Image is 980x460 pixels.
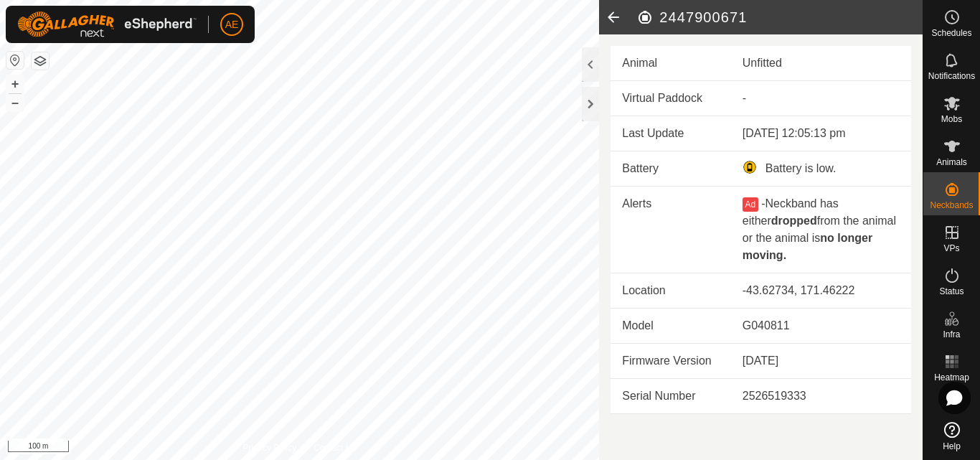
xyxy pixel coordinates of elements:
h2: 2447900671 [636,9,923,26]
td: Model [611,309,731,344]
td: Battery [611,151,731,187]
span: Notifications [928,72,975,80]
span: Heatmap [934,373,969,382]
a: Contact Us [314,441,356,454]
div: Unfitted [743,55,900,72]
div: G040811 [743,317,900,334]
button: – [6,94,24,111]
span: Neckbands [930,201,973,210]
span: VPs [943,244,959,253]
b: dropped [771,215,817,227]
td: Serial Number [611,379,731,414]
app-display-virtual-paddock-transition: - [743,92,746,104]
span: - [761,197,765,210]
span: Status [939,287,963,296]
button: Reset Map [6,52,24,69]
td: Virtual Paddock [611,81,731,116]
span: Animals [936,158,967,166]
td: Firmware Version [611,344,731,379]
div: -43.62734, 171.46222 [743,282,900,299]
span: Help [943,442,961,451]
div: 2526519333 [743,388,900,405]
button: Ad [743,197,758,212]
span: AE [225,17,239,32]
button: Map Layers [32,52,49,70]
td: Last Update [611,116,731,151]
a: Help [923,416,980,456]
td: Animal [611,46,731,81]
td: Location [611,273,731,309]
span: Neckband has either from the animal or the animal is [743,197,896,261]
span: Mobs [941,115,962,123]
button: + [6,75,24,93]
td: Alerts [611,187,731,273]
a: Privacy Policy [243,441,297,454]
span: Infra [943,330,960,339]
div: [DATE] 12:05:13 pm [743,125,900,142]
div: Battery is low. [743,160,900,177]
span: Schedules [931,29,971,37]
img: Gallagher Logo [17,11,197,37]
div: [DATE] [743,352,900,370]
